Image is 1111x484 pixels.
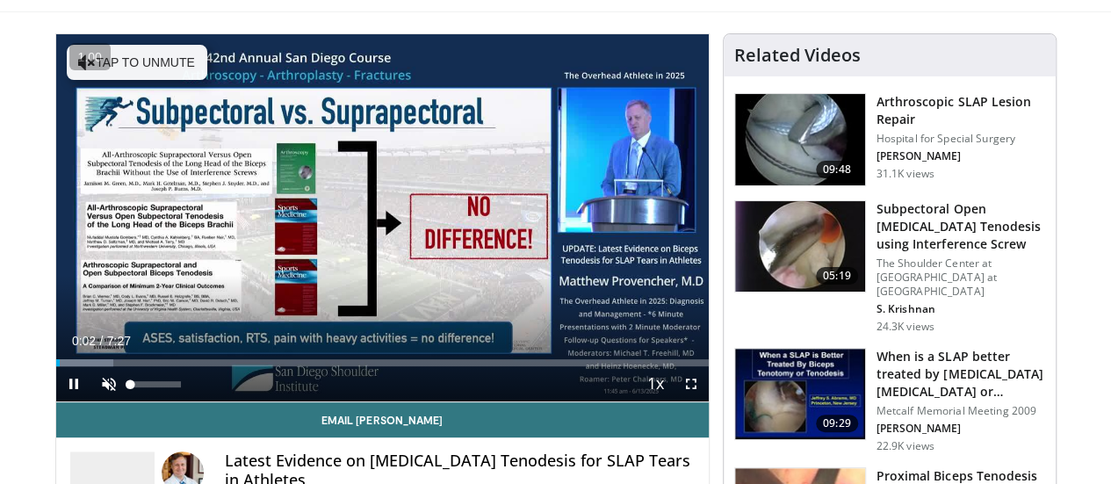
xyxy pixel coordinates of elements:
span: 7:27 [107,334,131,348]
div: Volume Level [131,381,181,387]
span: 09:48 [816,161,858,178]
a: 09:48 Arthroscopic SLAP Lesion Repair Hospital for Special Surgery [PERSON_NAME] 31.1K views [734,93,1045,186]
div: Progress Bar [56,359,709,366]
p: The Shoulder Center at [GEOGRAPHIC_DATA] at [GEOGRAPHIC_DATA] [877,256,1045,299]
p: [PERSON_NAME] [877,422,1045,436]
button: Pause [56,366,91,401]
p: 22.9K views [877,439,934,453]
span: 0:02 [72,334,96,348]
img: krish3_3.png.150x105_q85_crop-smart_upscale.jpg [735,201,865,293]
img: 639696_3.png.150x105_q85_crop-smart_upscale.jpg [735,349,865,440]
h3: When is a SLAP better treated by [MEDICAL_DATA] [MEDICAL_DATA] or tenodesis? [877,348,1045,401]
h3: Subpectoral Open [MEDICAL_DATA] Tenodesis using Interference Screw [877,200,1045,253]
h4: Related Videos [734,45,861,66]
button: Fullscreen [674,366,709,401]
img: 6871_3.png.150x105_q85_crop-smart_upscale.jpg [735,94,865,185]
button: Playback Rate [638,366,674,401]
button: Unmute [91,366,126,401]
p: S. Krishnan [877,302,1045,316]
p: 24.3K views [877,320,934,334]
p: [PERSON_NAME] [877,149,1045,163]
a: 05:19 Subpectoral Open [MEDICAL_DATA] Tenodesis using Interference Screw The Shoulder Center at [... [734,200,1045,334]
p: 31.1K views [877,167,934,181]
p: Hospital for Special Surgery [877,132,1045,146]
button: Tap to unmute [67,45,207,80]
h3: Arthroscopic SLAP Lesion Repair [877,93,1045,128]
span: 05:19 [816,267,858,285]
a: 09:29 When is a SLAP better treated by [MEDICAL_DATA] [MEDICAL_DATA] or tenodesis? Metcalf Memori... [734,348,1045,453]
p: Metcalf Memorial Meeting 2009 [877,404,1045,418]
a: Email [PERSON_NAME] [56,402,709,437]
video-js: Video Player [56,34,709,402]
span: 09:29 [816,415,858,432]
span: / [100,334,104,348]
